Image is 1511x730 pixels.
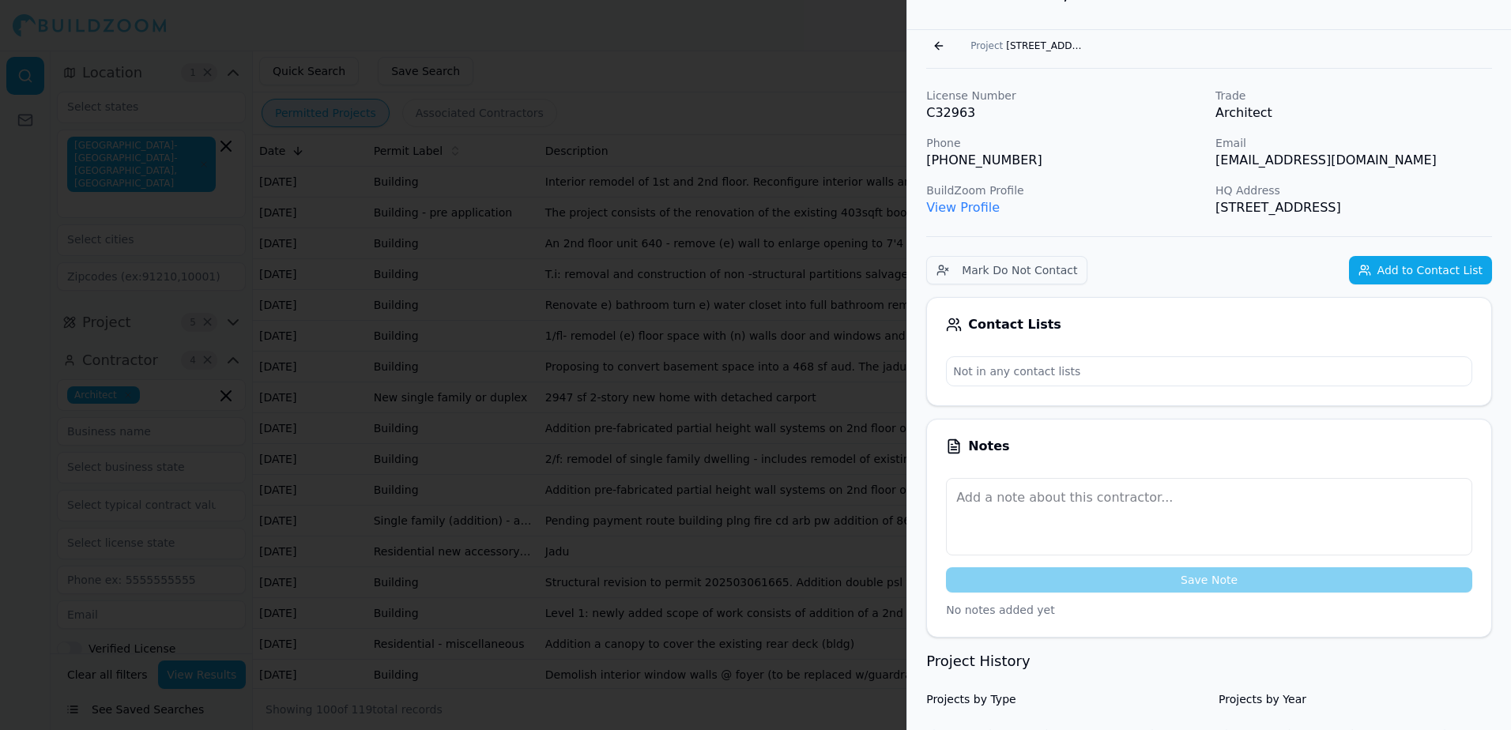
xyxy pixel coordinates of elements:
[926,256,1087,284] button: Mark Do Not Contact
[926,88,1203,103] p: License Number
[1215,103,1492,122] p: Architect
[1215,198,1492,217] p: [STREET_ADDRESS]
[946,317,1472,333] div: Contact Lists
[947,357,1471,386] p: Not in any contact lists
[926,182,1203,198] p: BuildZoom Profile
[970,40,1003,52] span: Project
[1215,182,1492,198] p: HQ Address
[961,35,1095,57] button: Project[STREET_ADDRESS][PERSON_NAME]
[1349,256,1492,284] button: Add to Contact List
[946,602,1472,618] p: No notes added yet
[1215,151,1492,170] p: [EMAIL_ADDRESS][DOMAIN_NAME]
[1219,691,1492,707] h4: Projects by Year
[926,691,1200,707] h4: Projects by Type
[926,650,1492,672] h3: Project History
[1006,40,1085,52] span: [STREET_ADDRESS][PERSON_NAME]
[1215,88,1492,103] p: Trade
[946,438,1472,454] div: Notes
[926,200,1000,215] a: View Profile
[926,135,1203,151] p: Phone
[926,103,1203,122] p: C32963
[926,151,1203,170] p: [PHONE_NUMBER]
[1215,135,1492,151] p: Email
